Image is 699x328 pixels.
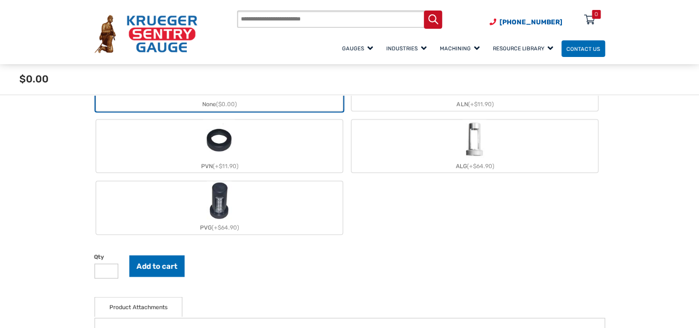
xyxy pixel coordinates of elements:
[96,120,343,173] label: PVN
[337,39,381,58] a: Gauges
[381,39,435,58] a: Industries
[109,298,167,317] a: Product Attachments
[595,10,598,19] div: 0
[96,98,343,111] div: None
[493,45,553,51] span: Resource Library
[96,181,343,235] label: PVG
[566,45,600,51] span: Contact Us
[440,45,480,51] span: Machining
[342,45,373,51] span: Gauges
[351,98,598,111] div: ALN
[94,15,197,53] img: Krueger Sentry Gauge
[351,160,598,173] div: ALG
[488,39,561,58] a: Resource Library
[467,163,495,170] span: (+$64.90)
[351,120,598,173] label: ALG
[19,73,49,85] span: $0.00
[213,163,239,170] span: (+$11.90)
[490,17,563,27] a: Phone Number (920) 434-8860
[96,221,343,235] div: PVG
[129,256,185,277] button: Add to cart
[216,101,237,108] span: ($0.00)
[94,264,119,279] input: Product quantity
[386,45,427,51] span: Industries
[212,224,239,231] span: (+$64.90)
[96,160,343,173] div: PVN
[467,101,493,108] span: (+$11.90)
[561,40,605,58] a: Contact Us
[435,39,488,58] a: Machining
[500,18,563,26] span: [PHONE_NUMBER]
